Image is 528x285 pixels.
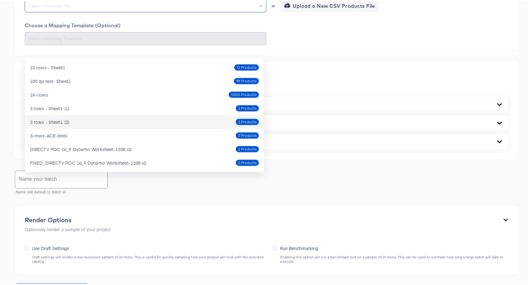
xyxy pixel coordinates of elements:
[25,225,111,231] p: Optionally render a sample of your project
[234,77,259,83] span: 99 Products
[285,0,375,9] span: Upload a New CSV Products File
[28,34,264,41] input: Select a Mapping Template
[229,91,259,96] span: 1000 Products
[25,84,64,90] span: Field Type Filter:
[16,188,103,194] p: Name will default to batch id
[30,77,71,83] div: 100 qa test- Sheet1
[30,131,68,137] div: 3-rows-ACE-tests
[236,145,259,151] span: 2 Products
[271,3,276,6] div: or
[236,132,259,137] span: 3 Products
[236,159,259,164] span: 2 Products
[32,254,267,262] div: Draft settings will render a low-resolution sample of 10 items. This is useful for quickly sampli...
[25,215,111,222] div: Render Options
[236,105,259,110] span: 3 Products
[280,244,318,250] span: Run Benchmarking
[30,158,146,165] div: FIXED_DIRECTV POC 16_9 Dynamo Worksheet-1338 v2
[30,145,131,151] div: DIRECTV POC 16_9 Dynamo Worksheet-1338 v2
[280,254,508,262] div: Enabling this option will run a benchmark test on a sample of 10 items. This can be used to estim...
[25,21,508,27] div: Choose a Mapping Template (Optional)
[25,71,127,78] span: Map CSV Columns to After Effects Layers
[30,118,69,124] div: 3 rows - Sheet1 (2)
[32,244,69,250] span: Use Draft Settings
[30,90,48,97] div: 1K-rows
[236,118,259,123] span: 3 Products
[260,0,262,9] button: Close
[30,104,69,110] div: 3 rows - Sheet1 (1)
[30,63,66,69] div: 10 rows - Sheet1
[234,64,259,69] span: 12 Products
[28,1,264,8] input: Select a Products File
